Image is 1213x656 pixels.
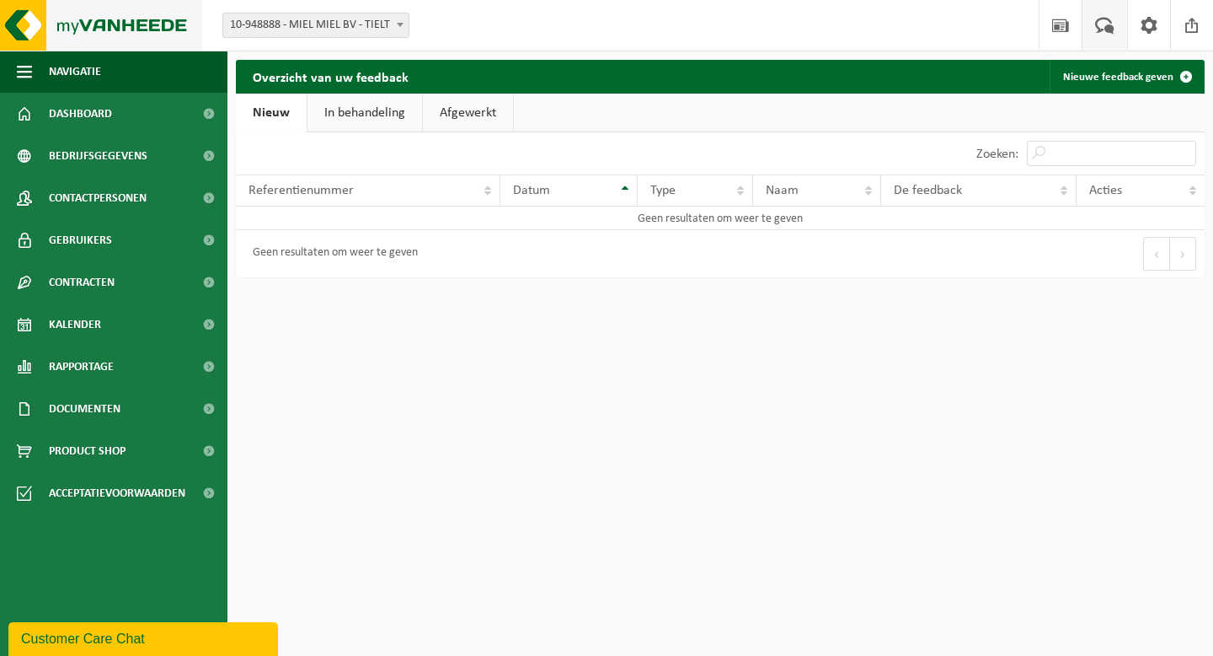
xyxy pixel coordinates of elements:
iframe: chat widget [8,619,281,656]
span: Type [650,184,676,197]
span: Documenten [49,388,120,430]
span: Product Shop [49,430,126,472]
span: Datum [513,184,550,197]
span: Bedrijfsgegevens [49,135,147,177]
span: Kalender [49,304,101,346]
span: 10-948888 - MIEL MIEL BV - TIELT [223,13,409,37]
span: Referentienummer [248,184,354,197]
span: Contracten [49,261,115,304]
span: Gebruikers [49,219,112,261]
a: In behandeling [307,94,422,132]
span: Rapportage [49,346,114,388]
td: Geen resultaten om weer te geven [236,207,1205,230]
a: Nieuw [236,94,307,132]
button: Previous [1143,237,1170,271]
span: Naam [766,184,799,197]
span: Dashboard [49,93,112,135]
span: Navigatie [49,51,101,93]
label: Zoeken: [976,148,1018,161]
span: Acties [1089,184,1122,197]
button: Next [1170,237,1196,271]
span: De feedback [894,184,962,197]
a: Afgewerkt [423,94,513,132]
span: Acceptatievoorwaarden [49,472,185,514]
div: Geen resultaten om weer te geven [244,239,418,269]
span: 10-948888 - MIEL MIEL BV - TIELT [222,13,409,38]
span: Contactpersonen [49,177,147,219]
a: Nieuwe feedback geven [1050,60,1203,94]
h2: Overzicht van uw feedback [236,60,425,93]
